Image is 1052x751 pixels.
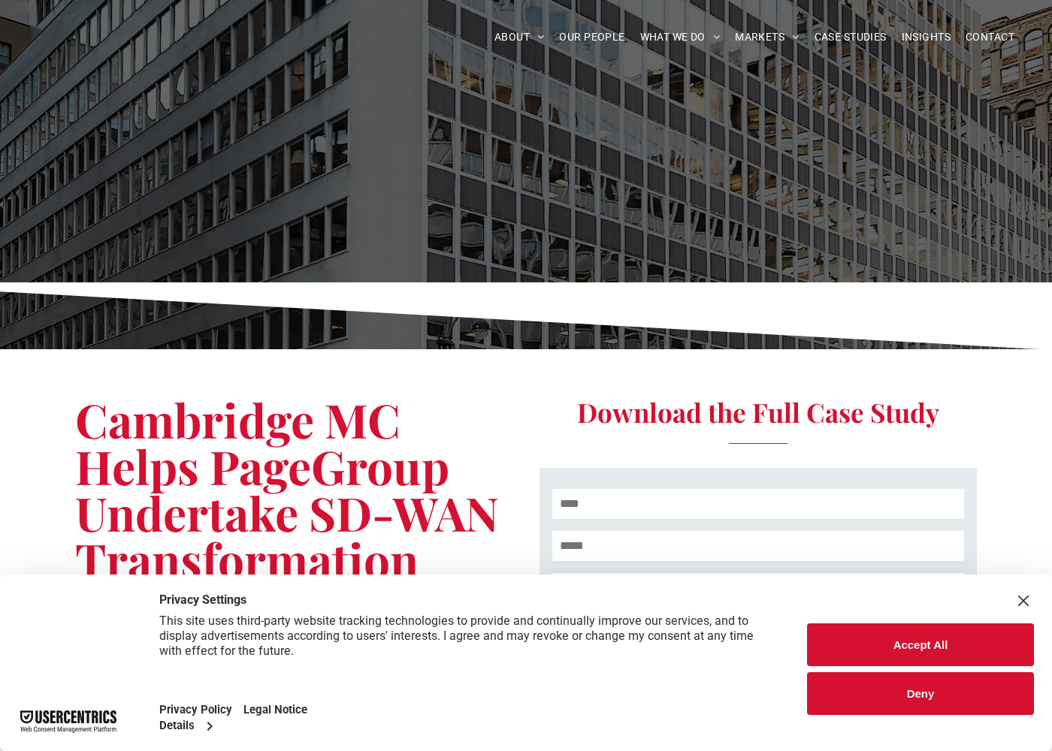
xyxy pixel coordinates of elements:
span: Download the Full Case Study [577,394,939,430]
span: Cambridge MC Helps PageGroup Undertake SD-WAN Transformation [75,388,499,590]
a: ABOUT [487,26,552,49]
a: WHAT WE DO [633,26,728,49]
a: MARKETS [727,26,806,49]
a: CONTACT [958,26,1022,49]
a: OUR PEOPLE [552,26,632,49]
a: INSIGHTS [894,26,958,49]
a: CASE STUDIES [807,26,894,49]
